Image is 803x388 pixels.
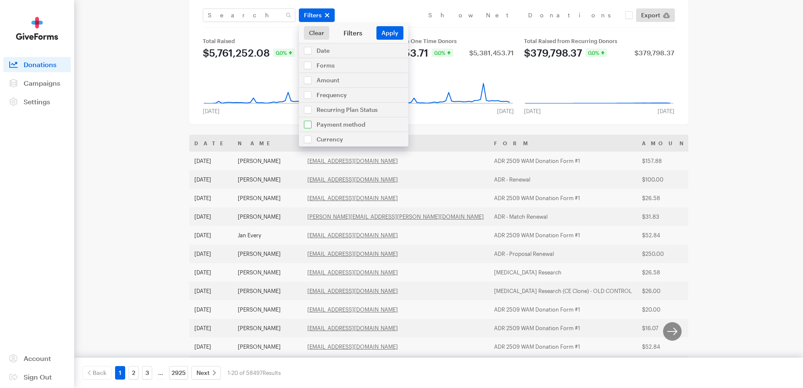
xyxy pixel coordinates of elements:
div: Filters [329,29,376,37]
th: Name [233,135,302,152]
td: [DATE] [189,207,233,226]
td: [PERSON_NAME] [233,263,302,282]
div: 1-20 of 58497 [228,366,281,380]
td: [DATE] [189,263,233,282]
td: [DATE] [189,282,233,300]
a: [EMAIL_ADDRESS][DOMAIN_NAME] [307,306,398,313]
th: Form [489,135,637,152]
div: 0.0% [273,49,295,57]
a: Account [3,351,71,366]
td: [PERSON_NAME] [233,319,302,337]
div: Total Raised from One Time Donors [363,38,514,44]
span: Filters [304,10,322,20]
td: [PERSON_NAME] [233,300,302,319]
td: $20.00 [637,300,705,319]
td: [PERSON_NAME] [233,244,302,263]
a: Export [636,8,675,22]
td: [PERSON_NAME] [233,356,302,374]
td: [MEDICAL_DATA] Research [489,356,637,374]
button: Filters [299,8,335,22]
td: $100.00 [637,170,705,189]
td: [PERSON_NAME] [233,170,302,189]
td: [PERSON_NAME] [233,152,302,170]
td: ADR 2509 WAM Donation Form #1 [489,319,637,337]
td: [MEDICAL_DATA] Research [489,263,637,282]
td: ADR 2509 WAM Donation Form #1 [489,300,637,319]
td: $26.58 [637,263,705,282]
span: Campaigns [24,79,60,87]
td: ADR - Proposal Renewal [489,244,637,263]
td: [DATE] [189,319,233,337]
a: [EMAIL_ADDRESS][DOMAIN_NAME] [307,269,398,276]
a: [PERSON_NAME][EMAIL_ADDRESS][PERSON_NAME][DOMAIN_NAME] [307,213,484,220]
div: $379,798.37 [524,48,582,58]
td: [PERSON_NAME] [233,189,302,207]
a: [EMAIL_ADDRESS][DOMAIN_NAME] [307,176,398,183]
td: ADR - Renewal [489,170,637,189]
td: $157.88 [637,152,705,170]
span: Next [196,368,209,378]
div: [DATE] [519,108,546,114]
div: $379,798.37 [634,49,674,56]
span: Donations [24,60,56,68]
td: $10.82 [637,356,705,374]
a: [EMAIL_ADDRESS][DOMAIN_NAME] [307,343,398,350]
td: [PERSON_NAME] [233,337,302,356]
td: ADR 2509 WAM Donation Form #1 [489,337,637,356]
a: 2 [129,366,139,380]
td: ADR 2509 WAM Donation Form #1 [489,189,637,207]
a: [EMAIL_ADDRESS][DOMAIN_NAME] [307,250,398,257]
a: [EMAIL_ADDRESS][DOMAIN_NAME] [307,157,398,164]
td: [DATE] [189,356,233,374]
td: ADR 2509 WAM Donation Form #1 [489,152,637,170]
td: ADR - Match Renewal [489,207,637,226]
td: $16.07 [637,319,705,337]
div: 0.0% [585,49,607,57]
span: Results [263,369,281,376]
td: [DATE] [189,300,233,319]
td: $26.00 [637,282,705,300]
td: $52.84 [637,337,705,356]
td: [DATE] [189,226,233,244]
button: Apply [376,26,403,40]
img: GiveForms [16,17,58,40]
td: [DATE] [189,189,233,207]
div: $5,381,453.71 [469,49,514,56]
a: [EMAIL_ADDRESS][DOMAIN_NAME] [307,195,398,201]
a: Campaigns [3,76,71,91]
a: [EMAIL_ADDRESS][DOMAIN_NAME] [307,325,398,331]
div: [DATE] [653,108,679,114]
th: Amount [637,135,705,152]
td: [PERSON_NAME] [233,207,302,226]
a: Next [191,366,221,380]
td: $52.84 [637,226,705,244]
td: [DATE] [189,152,233,170]
a: Clear [304,26,329,40]
span: Export [641,10,660,20]
td: ADR 2509 WAM Donation Form #1 [489,226,637,244]
td: Jan Every [233,226,302,244]
div: 0.0% [432,49,453,57]
input: Search Name & Email [203,8,295,22]
a: [EMAIL_ADDRESS][DOMAIN_NAME] [307,288,398,294]
td: [PERSON_NAME] [233,282,302,300]
td: $26.58 [637,189,705,207]
td: [MEDICAL_DATA] Research (CE Clone) - OLD CONTROL [489,282,637,300]
div: Total Raised [203,38,353,44]
th: Date [189,135,233,152]
span: Account [24,354,51,362]
span: Settings [24,98,50,106]
span: Sign Out [24,373,52,381]
div: [DATE] [198,108,225,114]
td: $31.83 [637,207,705,226]
td: $250.00 [637,244,705,263]
a: [EMAIL_ADDRESS][DOMAIN_NAME] [307,232,398,239]
td: [DATE] [189,244,233,263]
a: 2925 [169,366,188,380]
a: Donations [3,57,71,72]
td: [DATE] [189,170,233,189]
td: [DATE] [189,337,233,356]
a: Sign Out [3,369,71,385]
a: Settings [3,94,71,109]
div: Total Raised from Recurring Donors [524,38,674,44]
